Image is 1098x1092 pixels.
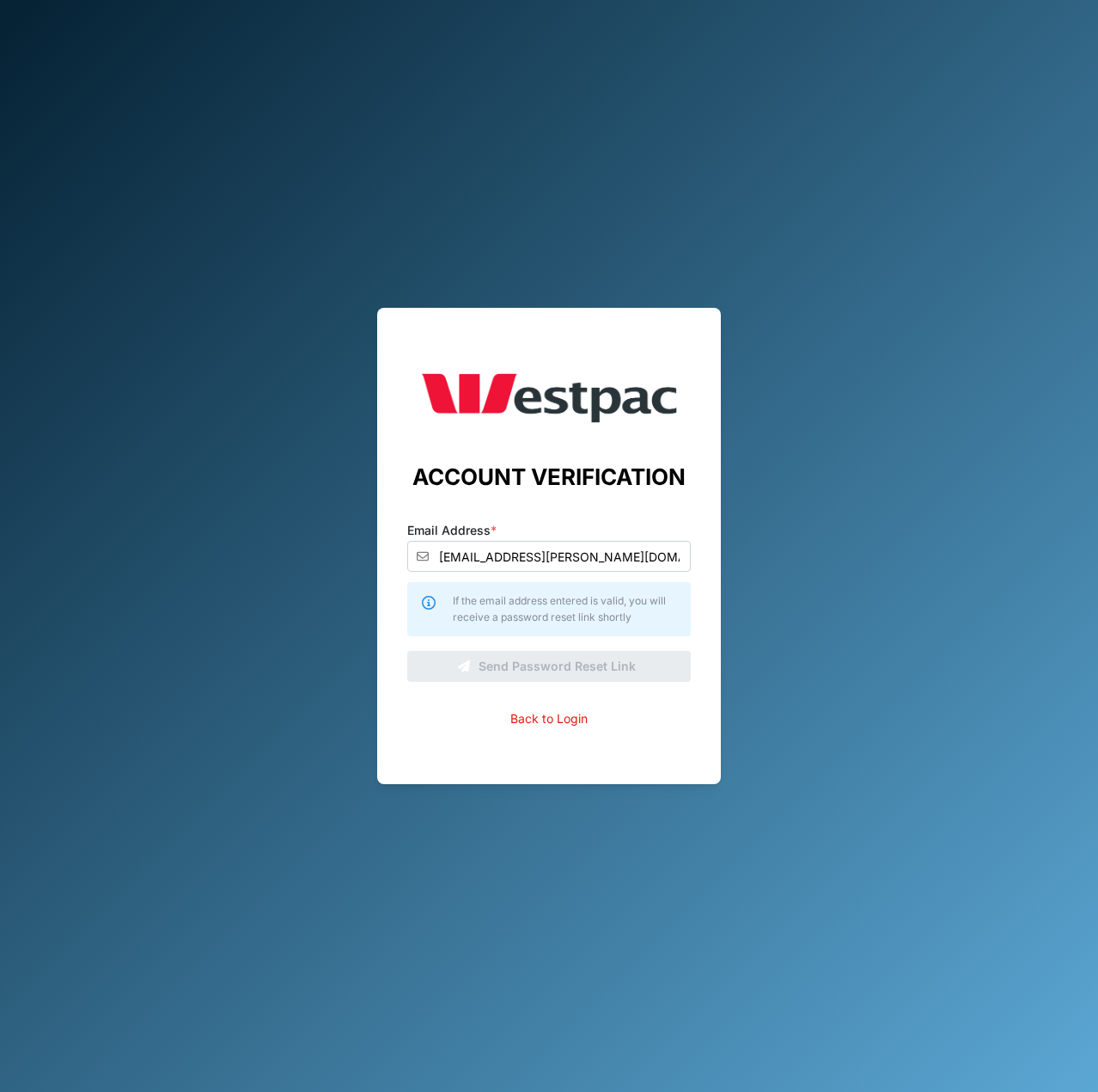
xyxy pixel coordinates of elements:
div: If the email address entered is valid, you will receive a password reset link shortly [453,593,680,625]
label: Email Address [407,521,497,540]
a: Back to Login [510,709,588,728]
input: yourvalidemail@sample.com [407,541,691,572]
img: Company Logo [420,364,678,433]
h2: ACCOUNT VERIFICATION [412,462,686,492]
